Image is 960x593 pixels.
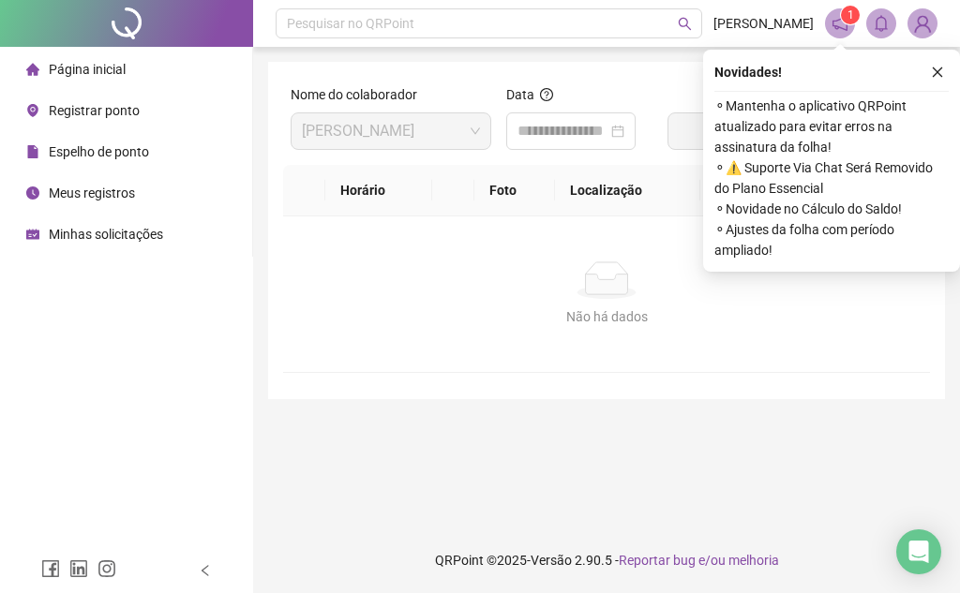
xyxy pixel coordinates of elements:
[714,199,949,219] span: ⚬ Novidade no Cálculo do Saldo!
[847,8,854,22] span: 1
[832,15,848,32] span: notification
[678,17,692,31] span: search
[26,145,39,158] span: file
[26,186,39,200] span: clock-circle
[540,88,553,101] span: question-circle
[199,564,212,577] span: left
[253,527,960,593] footer: QRPoint © 2025 - 2.90.5 -
[49,62,126,77] span: Página inicial
[26,63,39,76] span: home
[49,144,149,159] span: Espelho de ponto
[714,96,949,157] span: ⚬ Mantenha o aplicativo QRPoint atualizado para evitar erros na assinatura da folha!
[26,228,39,241] span: schedule
[506,87,534,102] span: Data
[714,62,782,82] span: Novidades !
[69,559,88,578] span: linkedin
[26,104,39,117] span: environment
[555,165,699,216] th: Localização
[291,84,429,105] label: Nome do colaborador
[49,227,163,242] span: Minhas solicitações
[714,157,949,199] span: ⚬ ⚠️ Suporte Via Chat Será Removido do Plano Essencial
[302,113,480,149] span: RODRIGO SOUSA SOARES
[700,165,805,216] th: Origem
[474,165,555,216] th: Foto
[531,553,572,568] span: Versão
[41,559,60,578] span: facebook
[841,6,860,24] sup: 1
[713,13,814,34] span: [PERSON_NAME]
[896,529,941,574] div: Open Intercom Messenger
[667,112,922,150] button: Buscar registros
[714,219,949,260] span: ⚬ Ajustes da folha com período ampliado!
[931,66,944,79] span: close
[325,165,431,216] th: Horário
[873,15,890,32] span: bell
[49,103,140,118] span: Registrar ponto
[97,559,116,578] span: instagram
[49,185,135,200] span: Meus registros
[619,553,779,568] span: Reportar bug e/ou melhoria
[306,306,907,327] div: Não há dados
[908,9,937,37] img: 91369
